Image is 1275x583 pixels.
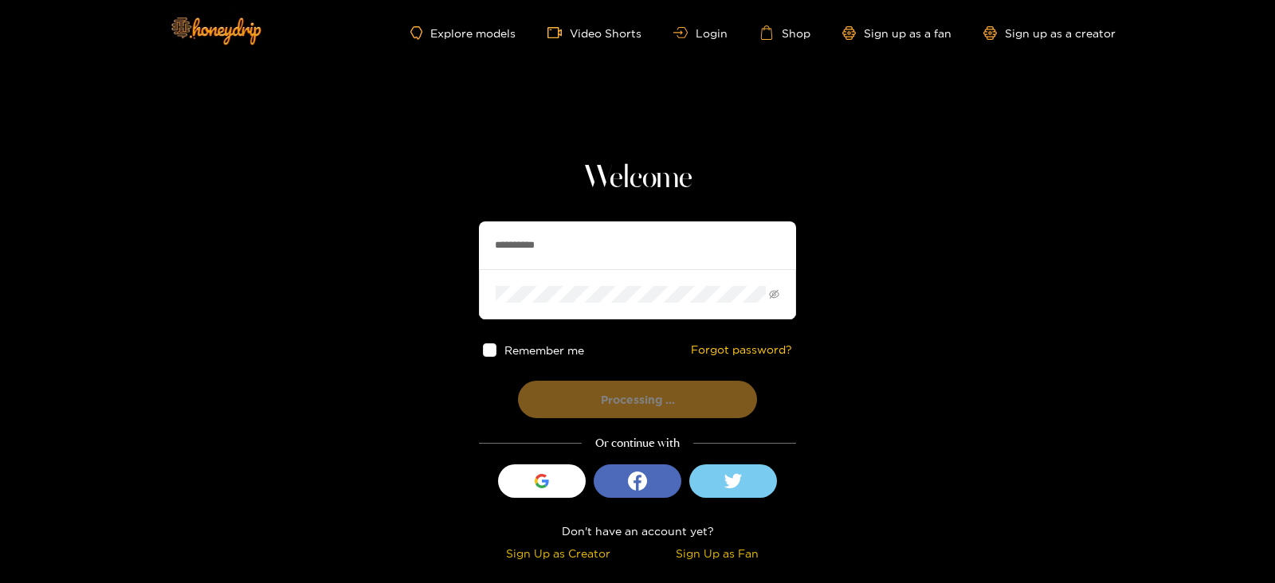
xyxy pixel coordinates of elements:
[547,25,641,40] a: Video Shorts
[504,344,584,356] span: Remember me
[547,25,570,40] span: video-camera
[641,544,792,562] div: Sign Up as Fan
[518,381,757,418] button: Processing ...
[479,434,796,452] div: Or continue with
[842,26,951,40] a: Sign up as a fan
[673,27,728,39] a: Login
[691,343,792,357] a: Forgot password?
[769,289,779,299] span: eye-invisible
[479,522,796,540] div: Don't have an account yet?
[759,25,810,40] a: Shop
[410,26,516,40] a: Explore models
[483,544,634,562] div: Sign Up as Creator
[983,26,1116,40] a: Sign up as a creator
[479,159,796,198] h1: Welcome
